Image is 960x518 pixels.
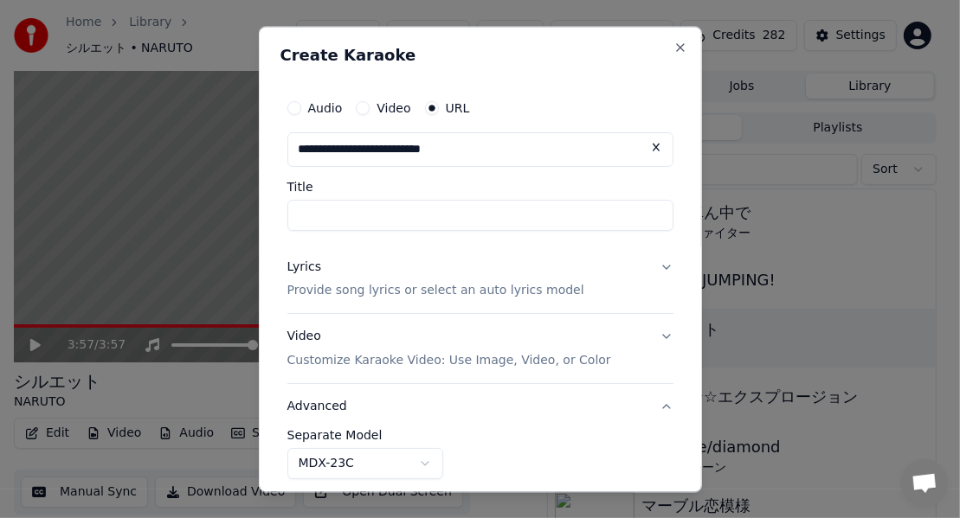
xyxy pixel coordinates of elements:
p: Customize Karaoke Video: Use Image, Video, or Color [287,353,611,370]
div: Lyrics [287,259,321,276]
div: Advanced [287,430,673,494]
div: Video [287,329,611,370]
label: Audio [308,102,343,114]
button: Advanced [287,385,673,430]
button: LyricsProvide song lyrics or select an auto lyrics model [287,245,673,314]
label: Separate Model [287,430,673,442]
label: Title [287,181,673,193]
label: Video [377,102,410,114]
button: VideoCustomize Karaoke Video: Use Image, Video, or Color [287,315,673,384]
h2: Create Karaoke [280,48,680,63]
p: Provide song lyrics or select an auto lyrics model [287,283,584,300]
label: URL [446,102,470,114]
